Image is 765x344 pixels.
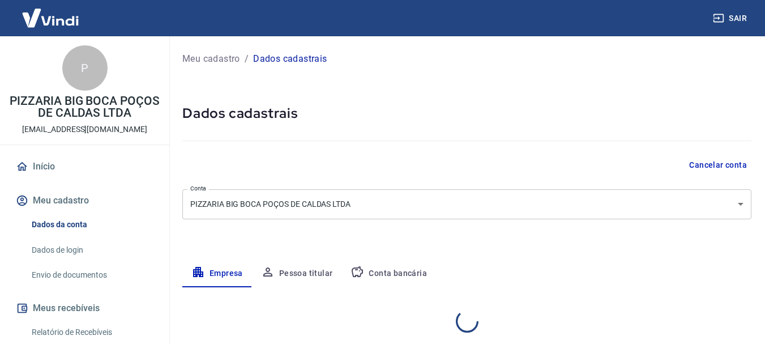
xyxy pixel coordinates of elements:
[14,296,156,321] button: Meus recebíveis
[711,8,751,29] button: Sair
[182,189,751,219] div: PIZZARIA BIG BOCA POÇOS DE CALDAS LTDA
[27,321,156,344] a: Relatório de Recebíveis
[190,184,206,193] label: Conta
[182,52,240,66] a: Meu cadastro
[9,95,160,119] p: PIZZARIA BIG BOCA POÇOS DE CALDAS LTDA
[27,213,156,236] a: Dados da conta
[62,45,108,91] div: P
[182,104,751,122] h5: Dados cadastrais
[27,264,156,287] a: Envio de documentos
[14,1,87,35] img: Vindi
[14,154,156,179] a: Início
[27,239,156,262] a: Dados de login
[14,188,156,213] button: Meu cadastro
[685,155,751,176] button: Cancelar conta
[341,260,436,287] button: Conta bancária
[22,124,147,135] p: [EMAIL_ADDRESS][DOMAIN_NAME]
[252,260,342,287] button: Pessoa titular
[182,260,252,287] button: Empresa
[253,52,327,66] p: Dados cadastrais
[245,52,249,66] p: /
